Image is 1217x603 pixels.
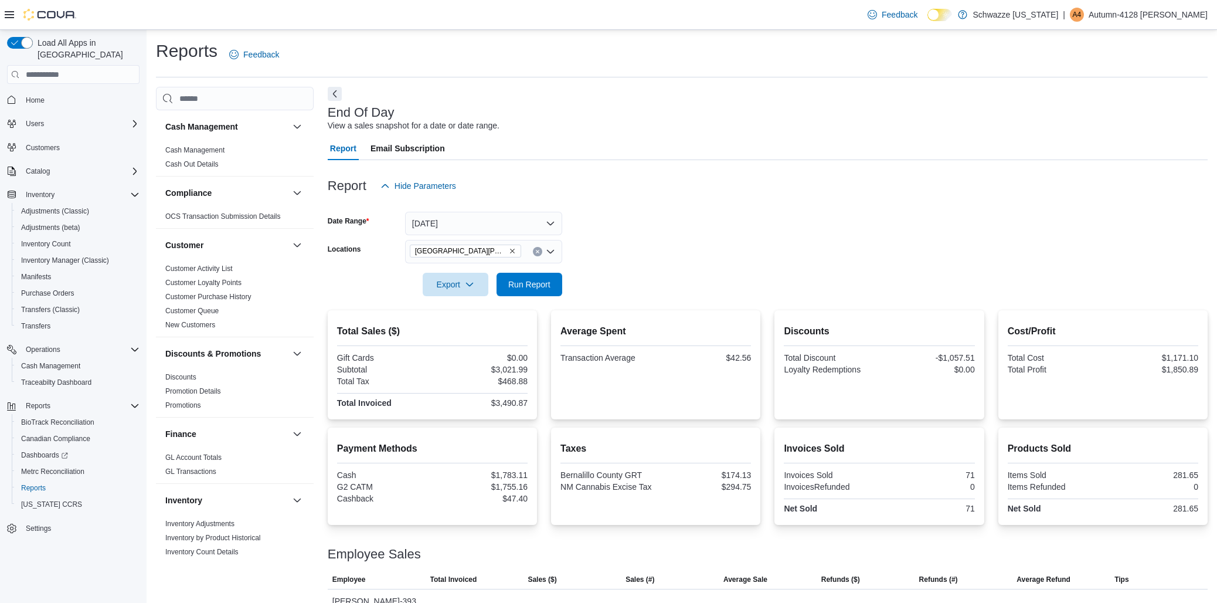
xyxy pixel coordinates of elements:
button: Discounts & Promotions [290,347,304,361]
span: Catalog [21,164,140,178]
span: Customer Loyalty Points [165,278,242,287]
div: 0 [1105,482,1198,492]
span: BioTrack Reconciliation [21,418,94,427]
span: Promotions [165,401,201,410]
button: Discounts & Promotions [165,348,288,360]
span: GL Account Totals [165,453,222,462]
button: Traceabilty Dashboard [12,374,144,391]
span: Operations [26,345,60,354]
button: Export [423,273,488,296]
div: $174.13 [658,470,752,480]
div: 281.65 [1105,470,1198,480]
button: Home [2,91,144,108]
h2: Total Sales ($) [337,324,528,338]
span: Customer Purchase History [165,292,251,301]
span: Metrc Reconciliation [21,467,84,476]
a: Settings [21,521,56,536]
a: Transfers (Classic) [16,303,84,317]
a: Dashboards [16,448,73,462]
button: Reports [21,399,55,413]
a: Inventory Count [16,237,76,251]
button: Compliance [165,187,288,199]
span: Catalog [26,167,50,176]
span: EV09 Montano Plaza [410,245,521,258]
a: Discounts [165,373,196,381]
h3: Discounts & Promotions [165,348,261,360]
div: InvoicesRefunded [784,482,877,492]
span: GL Transactions [165,467,216,476]
input: Dark Mode [927,9,952,21]
h3: End Of Day [328,106,395,120]
span: New Customers [165,320,215,330]
span: Inventory [21,188,140,202]
div: Cash [337,470,430,480]
button: Catalog [21,164,55,178]
div: View a sales snapshot for a date or date range. [328,120,499,132]
a: Cash Management [165,146,225,154]
button: Transfers [12,318,144,334]
div: Invoices Sold [784,470,877,480]
button: Inventory [290,493,304,507]
span: Cash Out Details [165,160,219,169]
button: Settings [2,520,144,537]
button: Remove EV09 Montano Plaza from selection in this group [509,248,516,255]
a: New Customers [165,321,215,329]
label: Locations [328,245,361,254]
button: Inventory [21,188,59,202]
span: Settings [21,521,140,536]
button: Compliance [290,186,304,200]
span: Users [26,119,44,128]
span: Traceabilty Dashboard [16,375,140,389]
button: Adjustments (Classic) [12,203,144,219]
a: GL Account Totals [165,453,222,462]
span: Export [430,273,481,296]
button: Cash Management [290,120,304,134]
span: Home [26,96,45,105]
span: Adjustments (Classic) [16,204,140,218]
div: Gift Cards [337,353,430,363]
button: Inventory Count [12,236,144,252]
div: 0 [882,482,975,492]
a: Customer Activity List [165,265,233,273]
span: Discounts [165,372,196,382]
span: Employee [332,575,366,584]
div: $3,021.99 [434,365,528,374]
button: Cash Management [165,121,288,133]
div: $468.88 [434,377,528,386]
a: Traceabilty Dashboard [16,375,96,389]
button: Adjustments (beta) [12,219,144,236]
button: [DATE] [405,212,562,235]
span: Purchase Orders [21,289,74,298]
button: Inventory Manager (Classic) [12,252,144,269]
div: G2 CATM [337,482,430,492]
a: BioTrack Reconciliation [16,415,99,429]
nav: Complex example [7,86,140,567]
span: Tips [1114,575,1128,584]
button: Operations [21,343,65,357]
button: Inventory [165,494,288,506]
strong: Total Invoiced [337,398,392,408]
span: Customer Queue [165,306,219,316]
h2: Average Spent [560,324,751,338]
button: Finance [165,428,288,440]
div: Finance [156,450,314,483]
span: Refunds (#) [919,575,958,584]
span: Promotion Details [165,387,221,396]
span: [GEOGRAPHIC_DATA][PERSON_NAME] [415,245,506,257]
span: Feedback [243,49,279,60]
span: Inventory On Hand by Package [165,561,263,571]
span: Reports [21,399,140,413]
span: Transfers [16,319,140,333]
a: Customer Queue [165,307,219,315]
button: BioTrack Reconciliation [12,414,144,431]
div: Items Sold [1008,470,1101,480]
span: Load All Apps in [GEOGRAPHIC_DATA] [33,37,140,60]
a: Customer Loyalty Points [165,279,242,287]
span: Hide Parameters [395,180,456,192]
div: $47.40 [434,494,528,503]
button: Purchase Orders [12,285,144,301]
button: Customer [165,239,288,251]
a: Adjustments (Classic) [16,204,94,218]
